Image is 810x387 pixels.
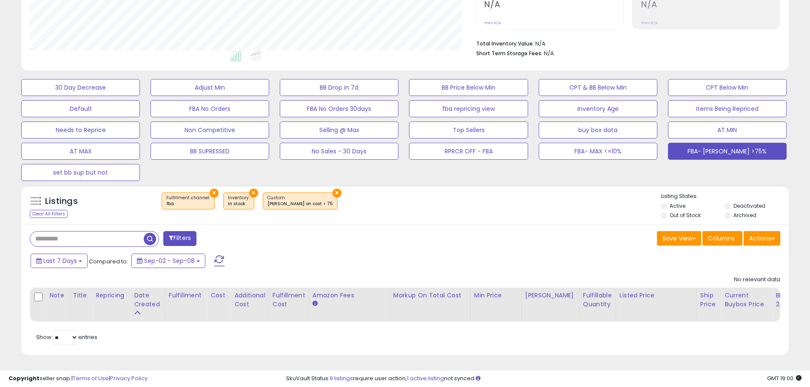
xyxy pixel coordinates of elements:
label: Active [670,202,685,209]
button: buy box data [539,121,657,138]
label: Deactivated [733,202,765,209]
small: Amazon Fees. [313,300,318,308]
button: No Sales - 30 Days [280,143,398,160]
button: Needs to Reprice [21,121,140,138]
button: fba repricing view [409,100,528,117]
button: BB SUPRESSED [151,143,269,160]
li: N/A [476,38,774,48]
div: Listed Price [620,291,693,300]
button: set bb sup but not [21,164,140,181]
b: Short Term Storage Fees: [476,50,543,57]
a: Terms of Use [73,374,109,382]
div: fba [166,201,210,207]
label: Archived [733,212,756,219]
div: Clear All Filters [30,210,68,218]
button: × [249,189,258,198]
button: Top Sellers [409,121,528,138]
span: N/A [544,49,554,57]
button: Default [21,100,140,117]
button: Adjust Min [151,79,269,96]
div: Cost [210,291,227,300]
button: Non Competitive [151,121,269,138]
button: AT MIN [668,121,787,138]
button: Actions [744,231,780,246]
div: Note [49,291,66,300]
button: BB Drop in 7d [280,79,398,96]
button: Items Being Repriced [668,100,787,117]
b: Total Inventory Value: [476,40,534,47]
div: Markup on Total Cost [393,291,467,300]
button: × [333,189,341,198]
button: Columns [702,231,742,246]
div: seller snap | | [9,375,148,383]
div: [PERSON_NAME] [525,291,576,300]
div: Date Created [134,291,162,309]
button: Save View [657,231,701,246]
span: Columns [708,234,735,243]
div: Amazon Fees [313,291,386,300]
a: 9 listings [330,374,353,382]
button: AT MAX [21,143,140,160]
h5: Listings [45,195,78,207]
button: RPRCR OFF - FBA [409,143,528,160]
span: Inventory : [228,195,250,207]
button: FBA No Orders [151,100,269,117]
button: × [210,189,219,198]
span: 2025-09-16 19:00 GMT [767,374,801,382]
span: Show: entries [36,333,97,341]
button: Filters [163,231,196,246]
span: Sep-02 - Sep-08 [144,257,195,265]
button: 30 Day Decrease [21,79,140,96]
div: Ship Price [700,291,717,309]
span: Fulfillment channel : [166,195,210,207]
a: 1 active listing [407,374,444,382]
button: FBA No Orders 30days [280,100,398,117]
div: Fulfillable Quantity [583,291,612,309]
div: Additional Cost [234,291,265,309]
div: Current Buybox Price [725,291,768,309]
span: Compared to: [89,257,128,266]
div: Repricing [96,291,127,300]
div: SkuVault Status: require user action, not synced. [286,375,801,383]
strong: Copyright [9,374,40,382]
span: Last 7 Days [43,257,77,265]
label: Out of Stock [670,212,701,219]
div: Title [73,291,88,300]
small: Prev: N/A [641,20,658,25]
span: Custom: [267,195,333,207]
button: Inventory Age [539,100,657,117]
button: CPT Below Min [668,79,787,96]
button: Sep-02 - Sep-08 [131,254,205,268]
p: Listing States: [661,192,789,201]
th: The percentage added to the cost of goods (COGS) that forms the calculator for Min & Max prices. [389,288,470,322]
div: Fulfillment Cost [273,291,305,309]
button: FBA- [PERSON_NAME] >75% [668,143,787,160]
a: Privacy Policy [110,374,148,382]
small: Prev: N/A [484,20,501,25]
div: BB Share 24h. [776,291,807,309]
div: Min Price [474,291,518,300]
button: CPT & BB Below Min [539,79,657,96]
div: [PERSON_NAME] on cost > 75 [267,201,333,207]
button: FBA- MAX <=10% [539,143,657,160]
button: Selling @ Max [280,121,398,138]
div: Fulfillment [169,291,203,300]
button: BB Price Below Min [409,79,528,96]
button: Last 7 Days [31,254,88,268]
div: No relevant data [734,276,780,284]
div: in stock [228,201,250,207]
